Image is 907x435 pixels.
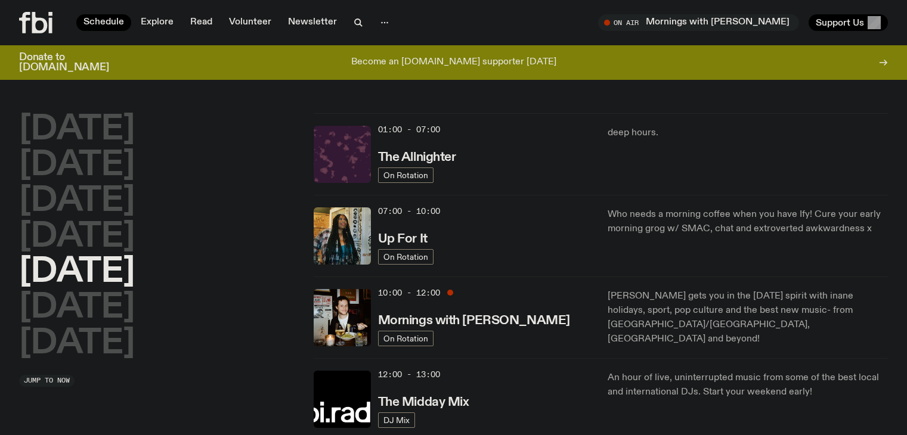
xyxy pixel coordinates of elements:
[809,14,888,31] button: Support Us
[378,412,415,428] a: DJ Mix
[19,375,75,387] button: Jump to now
[378,312,570,327] a: Mornings with [PERSON_NAME]
[383,170,428,179] span: On Rotation
[378,369,440,380] span: 12:00 - 13:00
[19,113,135,147] button: [DATE]
[19,256,135,289] button: [DATE]
[76,14,131,31] a: Schedule
[378,287,440,299] span: 10:00 - 12:00
[383,334,428,343] span: On Rotation
[183,14,219,31] a: Read
[19,149,135,182] button: [DATE]
[378,233,428,246] h3: Up For It
[378,151,456,164] h3: The Allnighter
[19,220,135,254] button: [DATE]
[816,17,864,28] span: Support Us
[378,231,428,246] a: Up For It
[383,415,410,424] span: DJ Mix
[378,124,440,135] span: 01:00 - 07:00
[222,14,278,31] a: Volunteer
[598,14,799,31] button: On AirMornings with [PERSON_NAME]
[19,185,135,218] button: [DATE]
[378,249,434,265] a: On Rotation
[378,167,434,183] a: On Rotation
[19,327,135,361] button: [DATE]
[314,289,371,346] img: Sam blankly stares at the camera, brightly lit by a camera flash wearing a hat collared shirt and...
[378,394,469,409] a: The Midday Mix
[608,371,888,399] p: An hour of live, uninterrupted music from some of the best local and international DJs. Start you...
[351,57,556,68] p: Become an [DOMAIN_NAME] supporter [DATE]
[378,396,469,409] h3: The Midday Mix
[24,377,70,384] span: Jump to now
[378,149,456,164] a: The Allnighter
[383,252,428,261] span: On Rotation
[19,52,109,73] h3: Donate to [DOMAIN_NAME]
[608,126,888,140] p: deep hours.
[314,207,371,265] img: Ify - a Brown Skin girl with black braided twists, looking up to the side with her tongue stickin...
[19,291,135,325] button: [DATE]
[378,315,570,327] h3: Mornings with [PERSON_NAME]
[281,14,344,31] a: Newsletter
[608,289,888,346] p: [PERSON_NAME] gets you in the [DATE] spirit with inane holidays, sport, pop culture and the best ...
[608,207,888,236] p: Who needs a morning coffee when you have Ify! Cure your early morning grog w/ SMAC, chat and extr...
[378,206,440,217] span: 07:00 - 10:00
[378,331,434,346] a: On Rotation
[134,14,181,31] a: Explore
